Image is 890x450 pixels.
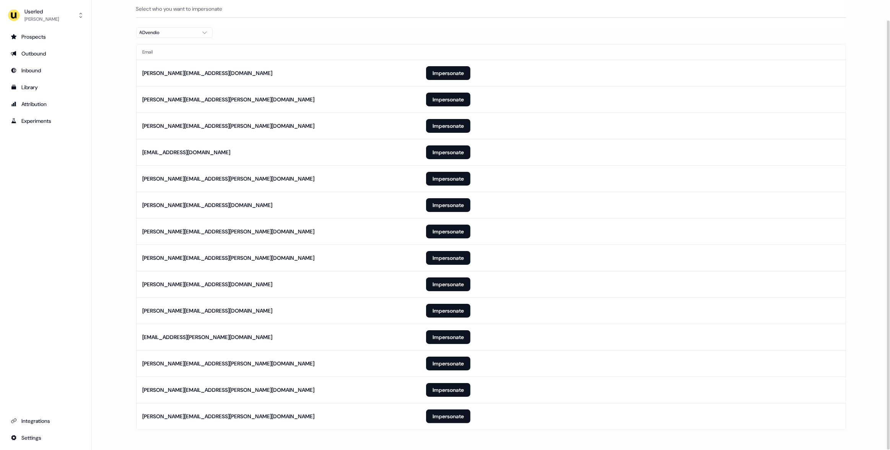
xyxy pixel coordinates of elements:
button: Impersonate [426,172,470,186]
div: [PERSON_NAME][EMAIL_ADDRESS][PERSON_NAME][DOMAIN_NAME] [143,228,315,235]
button: Impersonate [426,66,470,80]
a: Go to integrations [6,415,85,427]
div: Inbound [11,67,81,74]
div: [PERSON_NAME][EMAIL_ADDRESS][DOMAIN_NAME] [143,280,273,288]
button: Impersonate [426,119,470,133]
button: Impersonate [426,251,470,265]
button: Impersonate [426,198,470,212]
div: [PERSON_NAME][EMAIL_ADDRESS][DOMAIN_NAME] [143,201,273,209]
div: [PERSON_NAME][EMAIL_ADDRESS][PERSON_NAME][DOMAIN_NAME] [143,254,315,262]
a: Go to prospects [6,31,85,43]
a: Go to Inbound [6,64,85,77]
div: Userled [24,8,59,15]
div: [PERSON_NAME][EMAIL_ADDRESS][DOMAIN_NAME] [143,69,273,77]
div: Attribution [11,100,81,108]
button: Impersonate [426,304,470,318]
div: Outbound [11,50,81,57]
button: Impersonate [426,277,470,291]
button: Impersonate [426,383,470,397]
a: Go to templates [6,81,85,93]
button: Impersonate [426,409,470,423]
div: [PERSON_NAME][EMAIL_ADDRESS][PERSON_NAME][DOMAIN_NAME] [143,96,315,103]
div: [PERSON_NAME][EMAIL_ADDRESS][PERSON_NAME][DOMAIN_NAME] [143,175,315,183]
div: [PERSON_NAME][EMAIL_ADDRESS][PERSON_NAME][DOMAIN_NAME] [143,360,315,367]
div: ADvendio [140,29,197,36]
a: Go to outbound experience [6,47,85,60]
button: ADvendio [136,27,213,38]
div: [PERSON_NAME][EMAIL_ADDRESS][PERSON_NAME][DOMAIN_NAME] [143,122,315,130]
button: Impersonate [426,330,470,344]
a: Go to experiments [6,115,85,127]
div: Integrations [11,417,81,425]
div: [PERSON_NAME][EMAIL_ADDRESS][DOMAIN_NAME] [143,307,273,315]
button: Impersonate [426,357,470,370]
div: [EMAIL_ADDRESS][DOMAIN_NAME] [143,148,231,156]
div: Library [11,83,81,91]
button: Impersonate [426,145,470,159]
div: Experiments [11,117,81,125]
button: Userled[PERSON_NAME] [6,6,85,24]
a: Go to integrations [6,432,85,444]
div: [PERSON_NAME] [24,15,59,23]
div: [PERSON_NAME][EMAIL_ADDRESS][PERSON_NAME][DOMAIN_NAME] [143,412,315,420]
p: Select who you want to impersonate [136,5,846,13]
button: Impersonate [426,225,470,238]
div: Prospects [11,33,81,41]
div: Settings [11,434,81,442]
div: [EMAIL_ADDRESS][PERSON_NAME][DOMAIN_NAME] [143,333,273,341]
a: Go to attribution [6,98,85,110]
div: [PERSON_NAME][EMAIL_ADDRESS][PERSON_NAME][DOMAIN_NAME] [143,386,315,394]
button: Impersonate [426,93,470,106]
th: Email [137,44,420,60]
